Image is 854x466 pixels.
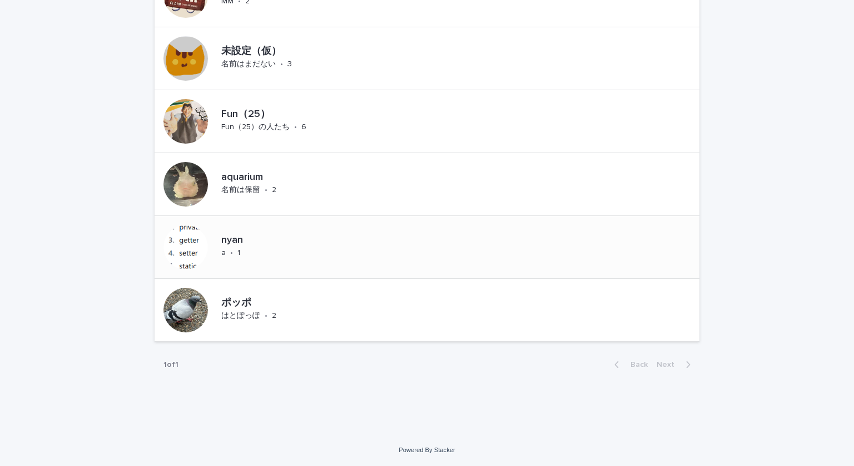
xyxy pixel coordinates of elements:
[287,60,292,69] p: 3
[657,361,681,369] span: Next
[652,360,699,370] button: Next
[624,361,648,369] span: Back
[221,185,260,195] p: 名前は保留
[221,297,306,310] p: ポッポ
[155,279,699,342] a: ポッポはとぽっぽ•2
[155,351,187,379] p: 1 of 1
[221,122,290,132] p: Fun（25）の人たち
[399,447,455,453] a: Powered By Stacker
[221,171,318,184] p: aquarium
[221,248,226,258] p: a
[265,311,267,321] p: •
[155,216,699,279] a: nyana•1
[280,60,283,69] p: •
[221,109,355,121] p: Fun（25）
[272,185,276,195] p: 2
[230,248,233,258] p: •
[221,311,260,321] p: はとぽっぽ
[294,122,297,132] p: •
[221,46,352,58] p: 未設定（仮）
[265,185,267,195] p: •
[155,90,699,153] a: Fun（25）Fun（25）の人たち•6
[221,234,262,247] p: nyan
[272,311,276,321] p: 2
[605,360,652,370] button: Back
[221,60,276,69] p: 名前はまだない
[155,153,699,216] a: aquarium名前は保留•2
[237,248,240,258] p: 1
[301,122,306,132] p: 6
[155,27,699,90] a: 未設定（仮）名前はまだない•3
